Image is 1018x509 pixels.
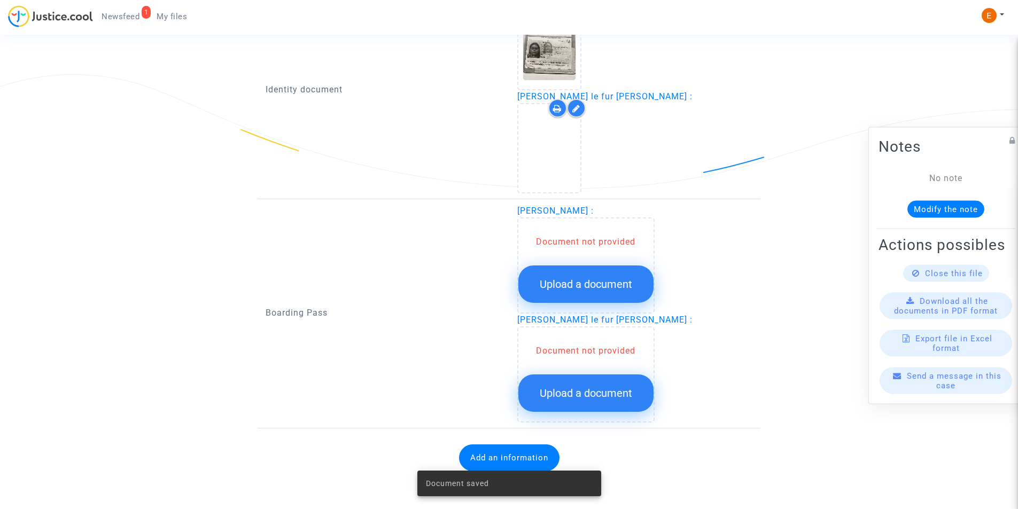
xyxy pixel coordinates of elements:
[518,265,654,303] button: Upload a document
[142,6,151,19] div: 1
[266,83,501,96] p: Identity document
[517,315,693,325] span: [PERSON_NAME] le fur [PERSON_NAME] :
[879,235,1013,254] h2: Actions possibles
[540,387,632,400] span: Upload a document
[93,9,148,25] a: 1Newsfeed
[518,344,654,357] div: Document not provided
[540,278,632,291] span: Upload a document
[915,333,992,353] span: Export file in Excel format
[518,236,654,248] div: Document not provided
[8,5,93,27] img: jc-logo.svg
[925,268,983,278] span: Close this file
[148,9,196,25] a: My files
[895,171,997,184] div: No note
[157,12,187,21] span: My files
[518,374,654,412] button: Upload a document
[907,371,1001,390] span: Send a message in this case
[266,306,501,319] p: Boarding Pass
[879,137,1013,155] h2: Notes
[517,206,594,216] span: [PERSON_NAME] :
[517,91,693,101] span: [PERSON_NAME] le fur [PERSON_NAME] :
[894,296,998,315] span: Download all the documents in PDF format
[102,12,139,21] span: Newsfeed
[459,444,559,471] button: Add an information
[426,478,489,489] span: Document saved
[907,200,984,217] button: Modify the note
[982,8,997,23] img: ACg8ocIeiFvHKe4dA5oeRFd_CiCnuxWUEc1A2wYhRJE3TTWt=s96-c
